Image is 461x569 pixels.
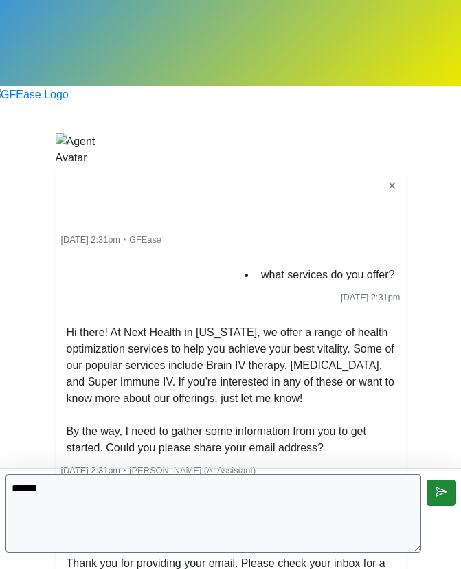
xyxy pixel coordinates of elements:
li: what services do you offer? [256,264,400,286]
span: [PERSON_NAME] (AI Assistant) [129,465,256,476]
span: GFEase [129,234,161,245]
img: Agent Avatar [56,133,97,166]
span: [DATE] 2:31pm [61,234,121,245]
small: ・ [61,234,161,245]
li: Hi there! At Next Health in [US_STATE], we offer a range of health optimization services to help ... [61,322,401,459]
small: ・ [61,465,256,476]
button: ✕ [383,177,401,195]
span: [DATE] 2:31pm [61,465,121,476]
span: [DATE] 2:31pm [341,292,401,302]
